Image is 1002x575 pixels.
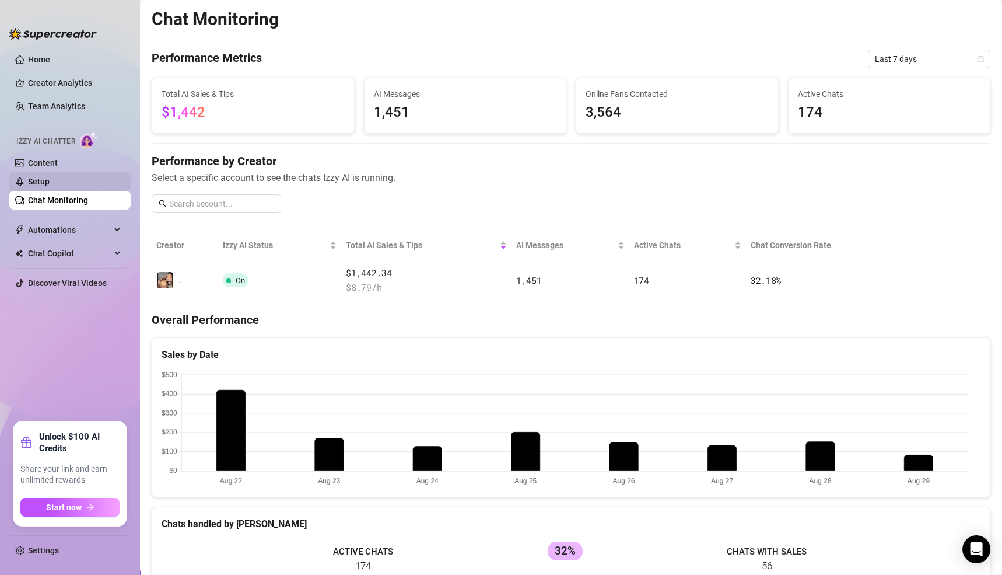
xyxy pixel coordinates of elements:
[374,102,557,124] span: 1,451
[20,464,120,486] span: Share your link and earn unlimited rewards
[162,517,980,531] div: Chats handled by [PERSON_NAME]
[798,102,981,124] span: 174
[751,274,781,286] span: 32.18 %
[977,55,984,62] span: calendar
[798,88,981,100] span: Active Chats
[39,431,120,454] strong: Unlock $100 AI Credits
[746,232,906,259] th: Chat Conversion Rate
[28,196,88,205] a: Chat Monitoring
[962,535,990,563] div: Open Intercom Messenger
[46,503,82,512] span: Start now
[152,153,990,169] h4: Performance by Creator
[162,88,345,100] span: Total AI Sales & Tips
[152,170,990,185] span: Select a specific account to see the chats Izzy AI is running.
[178,276,181,285] span: .
[28,244,111,263] span: Chat Copilot
[346,266,506,280] span: $1,442.34
[374,88,557,100] span: AI Messages
[15,225,24,235] span: thunderbolt
[152,50,262,68] h4: Performance Metrics
[152,312,990,328] h4: Overall Performance
[516,274,542,286] span: 1,451
[629,232,746,259] th: Active Chats
[236,276,245,285] span: On
[586,88,769,100] span: Online Fans Contacted
[28,158,58,168] a: Content
[511,232,629,259] th: AI Messages
[516,239,615,252] span: AI Messages
[218,232,341,259] th: Izzy AI Status
[15,249,23,257] img: Chat Copilot
[20,437,32,448] span: gift
[28,102,85,111] a: Team Analytics
[875,50,983,68] span: Last 7 days
[341,232,511,259] th: Total AI Sales & Tips
[152,232,218,259] th: Creator
[162,347,980,362] div: Sales by Date
[162,104,205,120] span: $1,442
[346,239,497,252] span: Total AI Sales & Tips
[28,55,50,64] a: Home
[28,278,107,288] a: Discover Viral Videos
[634,274,649,286] span: 174
[80,131,98,148] img: AI Chatter
[9,28,97,40] img: logo-BBDzfeDw.svg
[28,177,50,186] a: Setup
[28,74,121,92] a: Creator Analytics
[223,239,327,252] span: Izzy AI Status
[169,197,274,210] input: Search account...
[28,546,59,555] a: Settings
[86,503,94,511] span: arrow-right
[152,8,279,30] h2: Chat Monitoring
[159,200,167,208] span: search
[586,102,769,124] span: 3,564
[634,239,732,252] span: Active Chats
[20,498,120,517] button: Start nowarrow-right
[28,221,111,239] span: Automations
[157,272,173,288] img: .
[346,281,506,295] span: $ 8.79 /h
[16,136,75,147] span: Izzy AI Chatter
